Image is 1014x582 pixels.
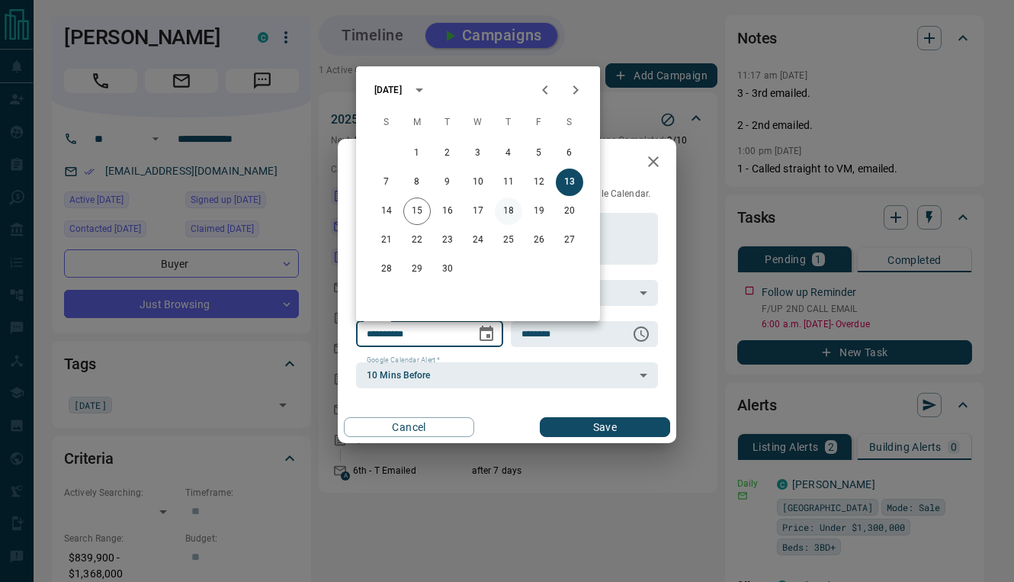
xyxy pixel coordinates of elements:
[434,169,461,196] button: 9
[464,140,492,167] button: 3
[373,256,400,283] button: 28
[434,198,461,225] button: 16
[525,227,553,254] button: 26
[495,169,522,196] button: 11
[556,227,583,254] button: 27
[540,417,670,437] button: Save
[403,256,431,283] button: 29
[403,140,431,167] button: 1
[464,108,492,138] span: Wednesday
[403,108,431,138] span: Monday
[471,319,502,349] button: Choose date, selected date is Sep 13, 2025
[525,108,553,138] span: Friday
[525,169,553,196] button: 12
[495,227,522,254] button: 25
[338,139,435,188] h2: Edit Task
[403,169,431,196] button: 8
[373,169,400,196] button: 7
[556,108,583,138] span: Saturday
[373,227,400,254] button: 21
[495,108,522,138] span: Thursday
[556,198,583,225] button: 20
[356,362,658,388] div: 10 Mins Before
[525,140,553,167] button: 5
[495,140,522,167] button: 4
[367,314,386,324] label: Date
[434,108,461,138] span: Tuesday
[434,140,461,167] button: 2
[525,198,553,225] button: 19
[464,169,492,196] button: 10
[344,417,474,437] button: Cancel
[374,83,402,97] div: [DATE]
[521,314,541,324] label: Time
[403,198,431,225] button: 15
[530,75,560,105] button: Previous month
[406,77,432,103] button: calendar view is open, switch to year view
[556,169,583,196] button: 13
[556,140,583,167] button: 6
[367,355,440,365] label: Google Calendar Alert
[434,256,461,283] button: 30
[434,227,461,254] button: 23
[464,198,492,225] button: 17
[464,227,492,254] button: 24
[373,108,400,138] span: Sunday
[495,198,522,225] button: 18
[403,227,431,254] button: 22
[560,75,591,105] button: Next month
[626,319,656,349] button: Choose time, selected time is 6:00 AM
[373,198,400,225] button: 14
